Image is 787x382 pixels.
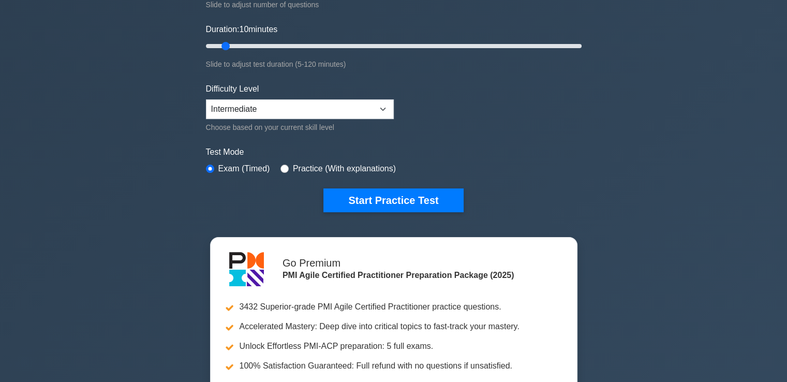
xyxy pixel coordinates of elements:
[239,25,248,34] span: 10
[323,188,463,212] button: Start Practice Test
[206,23,278,36] label: Duration: minutes
[206,146,582,158] label: Test Mode
[206,58,582,70] div: Slide to adjust test duration (5-120 minutes)
[206,83,259,95] label: Difficulty Level
[206,121,394,134] div: Choose based on your current skill level
[293,163,396,175] label: Practice (With explanations)
[218,163,270,175] label: Exam (Timed)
